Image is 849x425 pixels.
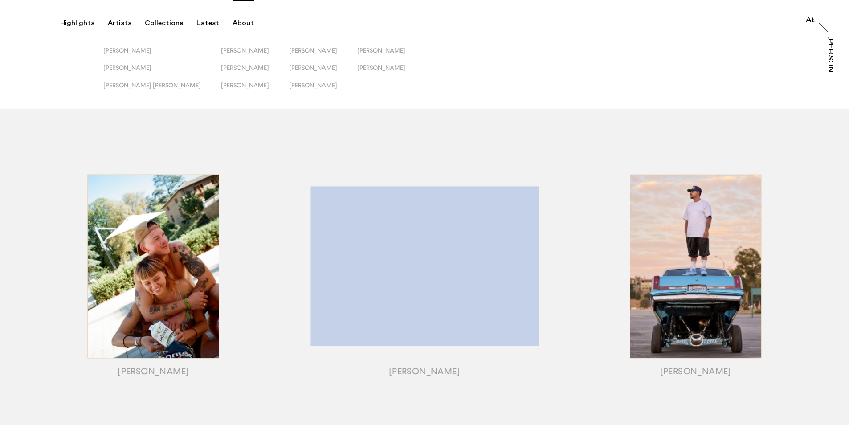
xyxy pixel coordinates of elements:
[221,82,269,89] span: [PERSON_NAME]
[145,19,196,27] button: Collections
[827,36,834,105] div: [PERSON_NAME]
[357,64,425,82] button: [PERSON_NAME]
[103,82,201,89] span: [PERSON_NAME] [PERSON_NAME]
[221,82,289,99] button: [PERSON_NAME]
[221,64,289,82] button: [PERSON_NAME]
[60,19,108,27] button: Highlights
[357,47,405,54] span: [PERSON_NAME]
[233,19,254,27] div: About
[103,47,151,54] span: [PERSON_NAME]
[108,19,145,27] button: Artists
[196,19,233,27] button: Latest
[289,47,337,54] span: [PERSON_NAME]
[103,47,221,64] button: [PERSON_NAME]
[289,64,337,71] span: [PERSON_NAME]
[806,17,815,26] a: At
[289,82,337,89] span: [PERSON_NAME]
[103,82,221,99] button: [PERSON_NAME] [PERSON_NAME]
[233,19,267,27] button: About
[289,47,357,64] button: [PERSON_NAME]
[60,19,94,27] div: Highlights
[357,64,405,71] span: [PERSON_NAME]
[103,64,221,82] button: [PERSON_NAME]
[145,19,183,27] div: Collections
[289,82,357,99] button: [PERSON_NAME]
[221,64,269,71] span: [PERSON_NAME]
[289,64,357,82] button: [PERSON_NAME]
[196,19,219,27] div: Latest
[103,64,151,71] span: [PERSON_NAME]
[825,36,834,73] a: [PERSON_NAME]
[108,19,131,27] div: Artists
[221,47,269,54] span: [PERSON_NAME]
[357,47,425,64] button: [PERSON_NAME]
[221,47,289,64] button: [PERSON_NAME]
